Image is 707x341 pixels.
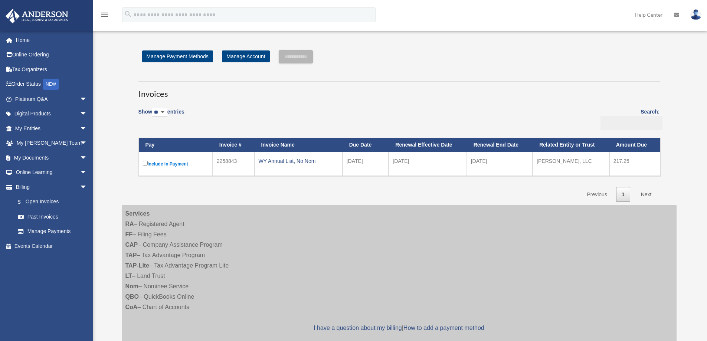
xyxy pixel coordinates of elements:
[80,150,95,165] span: arrow_drop_down
[80,180,95,195] span: arrow_drop_down
[139,138,213,152] th: Pay: activate to sort column descending
[5,180,95,194] a: Billingarrow_drop_down
[3,9,71,23] img: Anderson Advisors Platinum Portal
[124,10,132,18] i: search
[314,325,402,331] a: I have a question about my billing
[80,165,95,180] span: arrow_drop_down
[5,47,98,62] a: Online Ordering
[5,92,98,106] a: Platinum Q&Aarrow_drop_down
[5,62,98,77] a: Tax Organizers
[533,152,609,176] td: [PERSON_NAME], LLC
[43,79,59,90] div: NEW
[389,152,467,176] td: [DATE]
[80,92,95,107] span: arrow_drop_down
[259,156,338,166] div: WY Annual List, No Nom
[389,138,467,152] th: Renewal Effective Date: activate to sort column ascending
[143,161,148,165] input: Include in Payment
[142,50,213,62] a: Manage Payment Methods
[690,9,701,20] img: User Pic
[125,252,137,258] strong: TAP
[100,13,109,19] a: menu
[403,325,484,331] a: How to add a payment method
[581,187,612,202] a: Previous
[125,242,138,248] strong: CAP
[10,209,95,224] a: Past Invoices
[343,152,389,176] td: [DATE]
[80,136,95,151] span: arrow_drop_down
[533,138,609,152] th: Related Entity or Trust: activate to sort column ascending
[143,159,209,168] label: Include in Payment
[598,107,660,130] label: Search:
[80,106,95,122] span: arrow_drop_down
[5,121,98,136] a: My Entitiesarrow_drop_down
[5,106,98,121] a: Digital Productsarrow_drop_down
[138,81,660,100] h3: Invoices
[213,138,255,152] th: Invoice #: activate to sort column ascending
[5,77,98,92] a: Order StatusNEW
[616,187,630,202] a: 1
[152,108,167,117] select: Showentries
[10,194,91,210] a: $Open Invoices
[5,136,98,151] a: My [PERSON_NAME] Teamarrow_drop_down
[5,165,98,180] a: Online Learningarrow_drop_down
[10,224,95,239] a: Manage Payments
[609,152,660,176] td: 217.25
[467,138,533,152] th: Renewal End Date: activate to sort column ascending
[125,294,139,300] strong: QBO
[600,116,662,130] input: Search:
[125,283,139,289] strong: Nom
[635,187,657,202] a: Next
[125,304,138,310] strong: CoA
[125,262,150,269] strong: TAP-Lite
[255,138,343,152] th: Invoice Name: activate to sort column ascending
[125,210,150,217] strong: Services
[80,121,95,136] span: arrow_drop_down
[213,152,255,176] td: 2258843
[343,138,389,152] th: Due Date: activate to sort column ascending
[467,152,533,176] td: [DATE]
[5,239,98,253] a: Events Calendar
[5,33,98,47] a: Home
[609,138,660,152] th: Amount Due: activate to sort column ascending
[22,197,26,207] span: $
[100,10,109,19] i: menu
[222,50,269,62] a: Manage Account
[125,231,133,237] strong: FF
[125,273,132,279] strong: LT
[5,150,98,165] a: My Documentsarrow_drop_down
[125,221,134,227] strong: RA
[138,107,184,124] label: Show entries
[125,323,673,333] p: |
